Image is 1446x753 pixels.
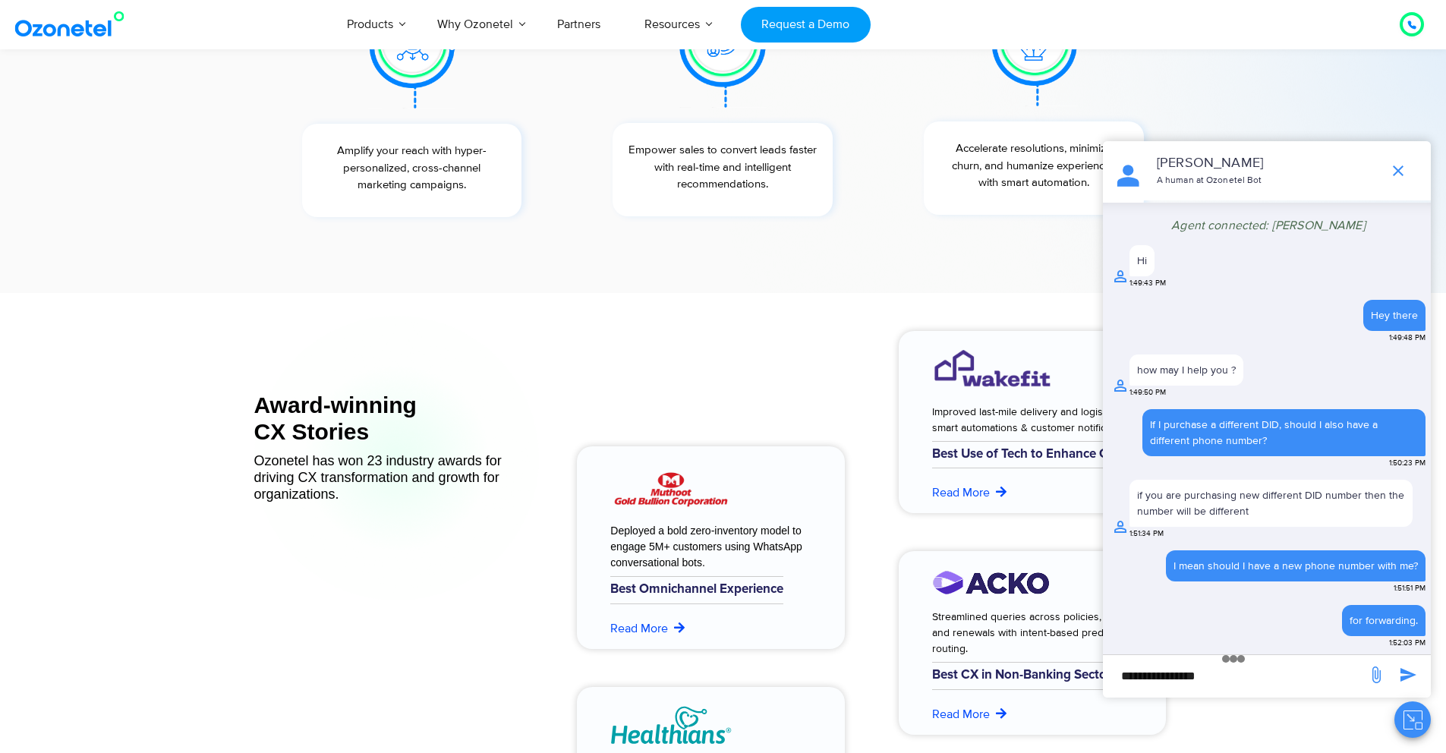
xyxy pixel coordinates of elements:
[1157,174,1375,187] p: A human at Ozonetel Bot
[610,619,687,638] a: Read More
[1361,660,1391,690] span: send message
[1173,558,1418,574] div: I mean should I have a new phone number with me?
[1150,417,1418,449] div: If I purchase a different DID, should I also have a different phone number?
[932,484,1009,502] a: Read More
[254,392,540,445] div: Award-winning CX Stories
[310,143,515,194] p: Amplify your reach with hyper-personalized, cross-channel marketing campaigns.
[1371,307,1418,323] div: Hey there
[932,705,1009,723] a: Read More
[1394,583,1426,594] span: 1:51:51 PM
[1129,278,1166,289] span: 1:49:43 PM
[1137,487,1405,519] div: if you are purchasing new different DID number then the number will be different
[610,523,815,571] div: Deployed a bold zero-inventory model to engage 5M+ customers using WhatsApp conversational bots.
[620,142,825,194] p: Empower sales to convert leads faster with real-time and intelligent recommendations.
[931,140,1136,192] p: Accelerate resolutions, minimize churn, and humanize experiences with smart automation.
[1393,660,1423,690] span: send message
[610,576,783,603] h6: Best Omnichannel Experience
[932,609,1137,657] div: Streamlined queries across policies, claims, and renewals with intent-based predictive routing.
[932,662,1111,689] h6: Best CX in Non-Banking Sector
[932,404,1148,436] div: Improved last-mile delivery and logistics with smart automations & customer notifications.
[1137,362,1236,378] div: how may I help you ?
[1389,332,1426,344] span: 1:49:48 PM
[932,441,1117,468] h6: Best Use of Tech to Enhance CX
[1171,218,1366,233] span: Agent connected: [PERSON_NAME]
[1350,613,1418,629] div: for forwarding.
[1394,701,1431,738] button: Close chat
[1129,528,1164,540] span: 1:51:34 PM
[1389,638,1426,649] span: 1:52:03 PM
[741,7,871,43] a: Request a Demo
[1110,663,1359,690] div: new-msg-input
[1137,253,1147,269] div: Hi
[254,452,540,503] div: Ozonetel has won 23 industry awards for driving CX transformation and growth for organizations.
[1389,458,1426,469] span: 1:50:23 PM
[1383,156,1413,186] span: end chat or minimize
[1129,387,1166,399] span: 1:49:50 PM
[1157,153,1375,174] p: [PERSON_NAME]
